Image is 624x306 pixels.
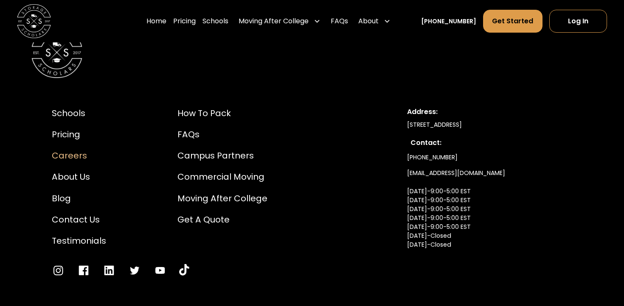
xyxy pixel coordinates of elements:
[103,264,115,277] a: Go to LinkedIn
[52,264,65,277] a: Go to Instagram
[77,264,90,277] a: Go to Facebook
[407,165,505,270] a: [EMAIL_ADDRESS][DOMAIN_NAME][DATE]-9:00-5:00 EST[DATE]-9:00-5:00 EST[DATE]-9:00-5:00 EST[DATE]-9:...
[407,150,458,165] a: [PHONE_NUMBER]
[331,9,348,33] a: FAQs
[483,10,542,33] a: Get Started
[17,4,51,38] img: Storage Scholars main logo
[52,128,106,141] a: Pricing
[239,16,309,26] div: Moving After College
[355,9,394,33] div: About
[177,149,267,162] a: Campus Partners
[177,128,267,141] a: FAQs
[407,107,572,117] div: Address:
[179,264,189,277] a: Go to YouTube
[52,192,106,205] a: Blog
[154,264,166,277] a: Go to YouTube
[52,107,106,120] a: Schools
[235,9,324,33] div: Moving After College
[549,10,607,33] a: Log In
[421,17,476,26] a: [PHONE_NUMBER]
[177,170,267,183] a: Commercial Moving
[410,138,569,148] div: Contact:
[173,9,196,33] a: Pricing
[52,149,106,162] a: Careers
[202,9,228,33] a: Schools
[177,107,267,120] a: How to Pack
[177,192,267,205] a: Moving After College
[52,213,106,226] a: Contact Us
[31,27,82,78] img: Storage Scholars Logomark.
[52,170,106,183] a: About Us
[177,213,267,226] a: Get a Quote
[146,9,166,33] a: Home
[358,16,379,26] div: About
[128,264,141,277] a: Go to Twitter
[52,234,106,247] a: Testimonials
[407,120,572,129] div: [STREET_ADDRESS]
